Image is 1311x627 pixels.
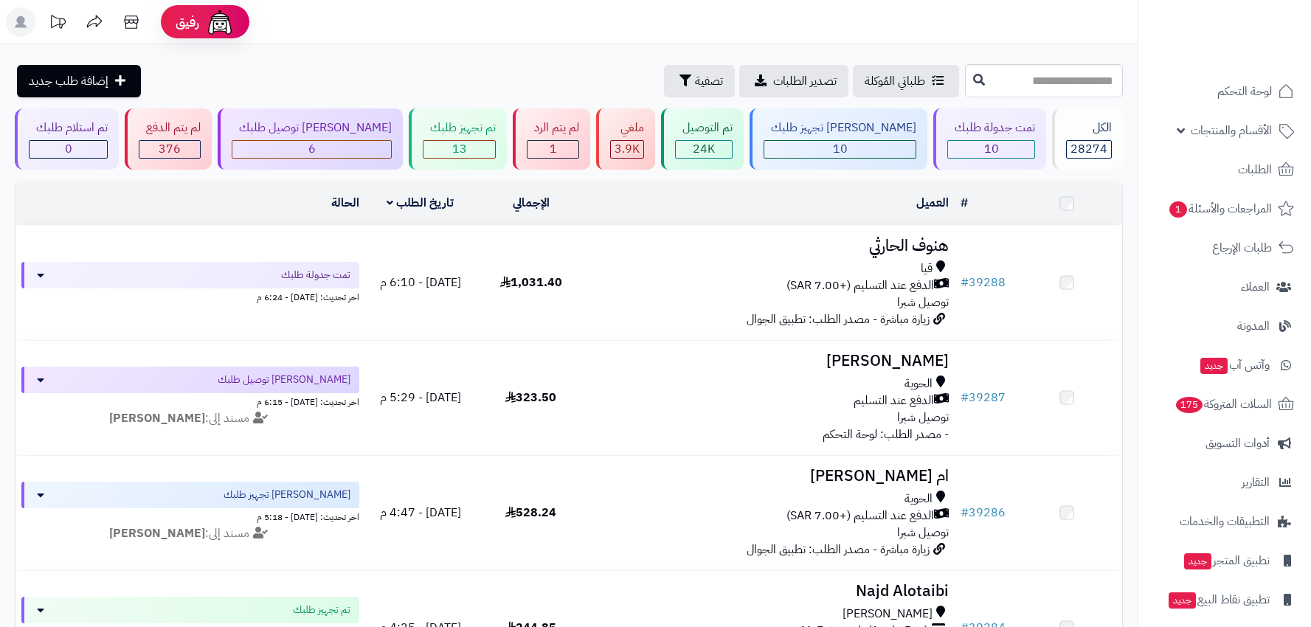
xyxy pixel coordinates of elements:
div: 376 [139,141,200,158]
span: الدفع عند التسليم (+7.00 SAR) [786,508,934,524]
div: 13 [423,141,495,158]
div: 0 [30,141,107,158]
span: توصيل شبرا [897,409,949,426]
a: [PERSON_NAME] تجهيز طلبك 10 [747,108,930,170]
span: جديد [1184,553,1211,569]
a: المدونة [1147,308,1302,344]
strong: [PERSON_NAME] [109,524,205,542]
div: تم تجهيز طلبك [423,119,496,136]
div: تمت جدولة طلبك [947,119,1035,136]
h3: هنوف الحارثي [592,238,949,254]
a: طلبات الإرجاع [1147,230,1302,266]
div: اخر تحديث: [DATE] - 6:15 م [21,393,359,409]
div: 6 [232,141,391,158]
a: تم التوصيل 24K [658,108,747,170]
a: الكل28274 [1049,108,1126,170]
span: 24K [693,140,715,158]
span: [DATE] - 4:47 م [380,504,461,522]
h3: ام [PERSON_NAME] [592,468,949,485]
span: طلبات الإرجاع [1212,238,1272,258]
a: الطلبات [1147,152,1302,187]
span: 1,031.40 [500,274,562,291]
span: 376 [159,140,181,158]
span: المراجعات والأسئلة [1168,198,1272,219]
span: # [961,274,969,291]
div: الكل [1066,119,1112,136]
div: 1 [527,141,578,158]
span: المدونة [1237,316,1270,336]
a: #39286 [961,504,1006,522]
span: [PERSON_NAME] [843,606,933,623]
a: تحديثات المنصة [39,7,76,41]
span: الدفع عند التسليم [854,392,934,409]
span: # [961,504,969,522]
span: 13 [452,140,467,158]
span: تمت جدولة طلبك [281,268,350,283]
span: رفيق [176,13,199,31]
a: العميل [916,194,949,212]
span: السلات المتروكة [1175,394,1272,415]
span: تطبيق المتجر [1183,550,1270,571]
a: التطبيقات والخدمات [1147,504,1302,539]
div: مسند إلى: [10,525,370,542]
a: تطبيق نقاط البيعجديد [1147,582,1302,617]
span: 175 [1175,396,1203,414]
span: 3.9K [615,140,640,158]
span: الحوية [904,375,933,392]
div: لم يتم الدفع [139,119,201,136]
span: تم تجهيز طلبك [293,603,350,617]
a: أدوات التسويق [1147,426,1302,461]
span: 10 [833,140,848,158]
span: جديد [1200,358,1228,374]
div: 3870 [611,141,643,158]
span: الحوية [904,491,933,508]
span: # [961,389,969,406]
span: تصدير الطلبات [773,72,837,90]
a: المراجعات والأسئلة1 [1147,191,1302,226]
a: #39288 [961,274,1006,291]
span: 6 [308,140,316,158]
span: تصفية [695,72,723,90]
div: اخر تحديث: [DATE] - 6:24 م [21,288,359,304]
div: لم يتم الرد [527,119,579,136]
strong: [PERSON_NAME] [109,409,205,427]
a: لم يتم الرد 1 [510,108,593,170]
div: ملغي [610,119,644,136]
span: 1 [550,140,557,158]
span: إضافة طلب جديد [29,72,108,90]
span: 28274 [1070,140,1107,158]
a: تصدير الطلبات [739,65,848,97]
a: تاريخ الطلب [387,194,454,212]
span: 10 [984,140,999,158]
span: 323.50 [505,389,556,406]
div: تم استلام طلبك [29,119,108,136]
button: تصفية [664,65,735,97]
a: تطبيق المتجرجديد [1147,543,1302,578]
a: لوحة التحكم [1147,74,1302,109]
div: [PERSON_NAME] تجهيز طلبك [764,119,916,136]
div: اخر تحديث: [DATE] - 5:18 م [21,508,359,524]
img: logo-2.png [1211,18,1297,49]
a: لم يتم الدفع 376 [122,108,215,170]
a: طلباتي المُوكلة [853,65,959,97]
a: ملغي 3.9K [593,108,658,170]
a: [PERSON_NAME] توصيل طلبك 6 [215,108,406,170]
span: الطلبات [1238,159,1272,180]
h3: [PERSON_NAME] [592,353,949,370]
div: مسند إلى: [10,410,370,427]
h3: Najd Alotaibi [592,583,949,600]
span: 0 [65,140,72,158]
span: [PERSON_NAME] توصيل طلبك [218,373,350,387]
span: وآتس آب [1199,355,1270,375]
span: 1 [1169,201,1188,218]
span: التطبيقات والخدمات [1180,511,1270,532]
span: زيارة مباشرة - مصدر الطلب: تطبيق الجوال [747,541,930,558]
span: [DATE] - 6:10 م [380,274,461,291]
span: جديد [1169,592,1196,609]
a: تم استلام طلبك 0 [12,108,122,170]
div: [PERSON_NAME] توصيل طلبك [232,119,392,136]
a: السلات المتروكة175 [1147,387,1302,422]
a: تمت جدولة طلبك 10 [930,108,1049,170]
a: #39287 [961,389,1006,406]
span: [PERSON_NAME] تجهيز طلبك [224,488,350,502]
